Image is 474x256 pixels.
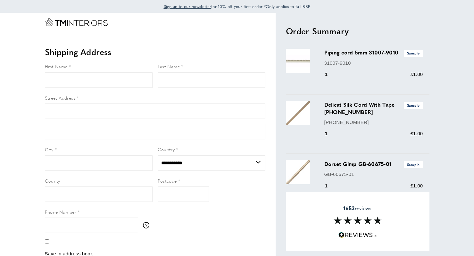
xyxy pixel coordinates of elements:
[404,50,423,56] span: Sample
[158,146,175,153] span: Country
[324,160,423,168] h3: Dorset Gimp GB-60675-01
[343,205,371,211] span: reviews
[45,146,54,153] span: City
[45,63,68,70] span: First Name
[324,170,423,178] p: GB-60675-01
[338,232,377,238] img: Reviews.io 5 stars
[324,130,337,137] div: 1
[410,183,423,188] span: £1.00
[143,222,153,228] button: More information
[286,160,310,184] img: Dorset Gimp GB-60675-01
[324,49,423,56] h3: Piping cord 5mm 31007-9010
[404,161,423,168] span: Sample
[45,46,265,58] h2: Shipping Address
[410,131,423,136] span: £1.00
[286,25,429,37] h2: Order Summary
[324,182,337,190] div: 1
[410,71,423,77] span: £1.00
[404,102,423,109] span: Sample
[45,209,77,215] span: Phone Number
[324,70,337,78] div: 1
[164,3,212,10] a: Sign up to our newsletter
[324,59,423,67] p: 31007-9010
[45,95,76,101] span: Street Address
[324,119,423,126] p: [PHONE_NUMBER]
[158,63,180,70] span: Last Name
[334,217,382,224] img: Reviews section
[164,4,212,9] span: Sign up to our newsletter
[286,101,310,125] img: Delicat Silk Cord With Tape 981-39317-11
[45,18,108,26] a: Go to Home page
[158,178,177,184] span: Postcode
[343,204,354,211] strong: 1653
[324,101,423,116] h3: Delicat Silk Cord With Tape [PHONE_NUMBER]
[164,4,311,9] span: for 10% off your first order *Only applies to full RRP
[45,178,60,184] span: County
[286,49,310,73] img: Piping cord 5mm 31007-9010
